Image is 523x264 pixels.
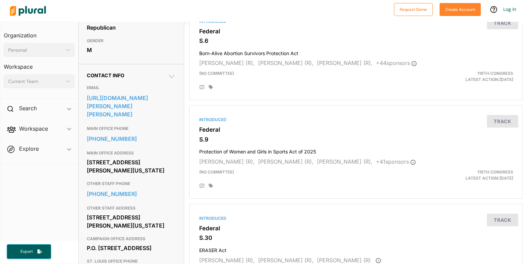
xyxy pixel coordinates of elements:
span: + 44 sponsor s [376,60,417,66]
h3: S.9 [199,136,513,143]
h2: Search [19,104,37,112]
a: [PHONE_NUMBER] [87,134,176,144]
div: Add Position Statement [199,183,205,189]
h3: Federal [199,126,513,133]
h3: MAIN OFFICE PHONE [87,125,176,133]
span: [PERSON_NAME] (R), [258,60,314,66]
span: [PERSON_NAME] (R), [317,158,373,165]
div: Add Position Statement [199,85,205,90]
div: [STREET_ADDRESS][PERSON_NAME][US_STATE] [87,157,176,176]
h3: Federal [199,225,513,232]
div: Latest Action: [DATE] [410,70,518,83]
h3: MAIN OFFICE ADDRESS [87,149,176,157]
h3: GENDER [87,37,176,45]
div: Latest Action: [DATE] [410,169,518,181]
div: Introduced [199,215,513,221]
a: Log In [503,6,516,12]
div: (no committee) [194,169,410,181]
span: [PERSON_NAME] (R), [199,60,255,66]
div: [STREET_ADDRESS][PERSON_NAME][US_STATE] [87,212,176,231]
span: [PERSON_NAME] (R), [258,257,314,264]
h4: Born-Alive Abortion Survivors Protection Act [199,47,513,56]
h4: Protection of Women and Girls in Sports Act of 2025 [199,146,513,155]
div: Current Team [8,78,63,85]
h3: Federal [199,28,513,35]
div: M [87,45,176,55]
span: 119th Congress [477,71,513,76]
h3: Organization [4,26,75,40]
h3: S.30 [199,234,513,241]
a: [URL][DOMAIN_NAME][PERSON_NAME][PERSON_NAME] [87,93,176,119]
div: Introduced [199,117,513,123]
span: [PERSON_NAME] (R) [317,257,371,264]
div: (no committee) [194,70,410,83]
h3: OTHER STAFF ADDRESS [87,204,176,212]
span: Export [16,249,37,254]
div: Personal [8,47,63,54]
span: + 41 sponsor s [376,158,416,165]
span: 119th Congress [477,169,513,175]
button: Create Account [440,3,481,16]
button: Track [487,17,518,29]
button: Export [7,244,51,259]
div: P.O. [STREET_ADDRESS] [87,243,176,253]
span: [PERSON_NAME] (R), [199,257,255,264]
button: Track [487,214,518,226]
a: [PHONE_NUMBER] [87,189,176,199]
h3: OTHER STAFF PHONE [87,180,176,188]
span: [PERSON_NAME] (R), [258,158,314,165]
span: [PERSON_NAME] (R), [199,158,255,165]
a: Create Account [440,5,481,13]
div: Add tags [209,85,213,89]
h4: ERASER Act [199,244,513,253]
h3: S.6 [199,37,513,44]
div: Add tags [209,183,213,188]
span: Contact Info [87,72,124,78]
h3: Workspace [4,57,75,72]
h3: CAMPAIGN OFFICE ADDRESS [87,235,176,243]
div: Republican [87,22,176,33]
button: Track [487,115,518,128]
h3: EMAIL [87,84,176,92]
span: [PERSON_NAME] (R), [317,60,373,66]
button: Request Demo [394,3,433,16]
a: Request Demo [394,5,433,13]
